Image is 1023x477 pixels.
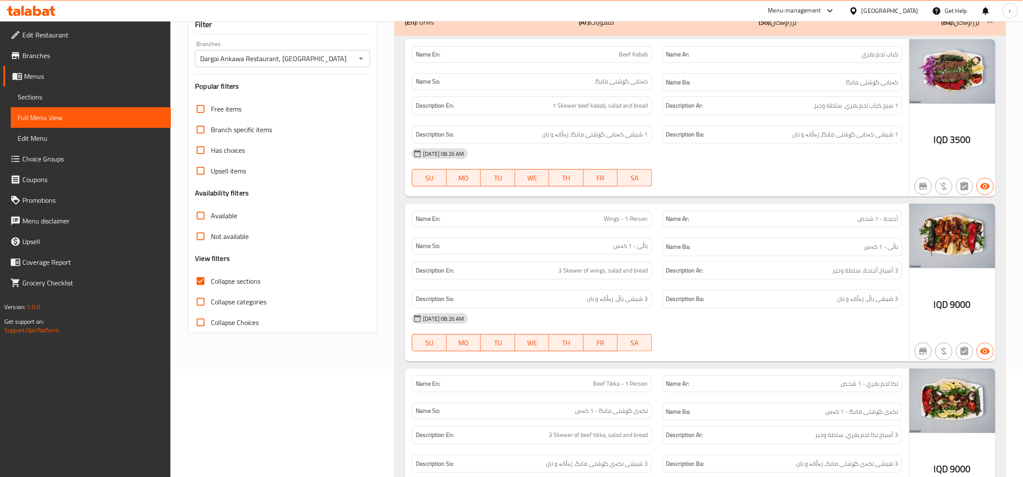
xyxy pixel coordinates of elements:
[211,166,246,176] span: Upsell items
[416,406,440,415] strong: Name So:
[22,154,164,164] span: Choice Groups
[416,242,440,251] strong: Name So:
[211,211,237,221] span: Available
[416,294,454,304] strong: Description So:
[18,112,164,123] span: Full Menu View
[666,294,705,304] strong: Description Ba:
[956,178,973,195] button: Not has choices
[412,169,446,186] button: SU
[416,265,454,276] strong: Description En:
[815,430,898,440] span: 3 أسياخ تكا لحم بقري، سلطة وخبز
[211,124,272,135] span: Branch specific items
[420,150,467,158] span: [DATE] 08:26 AM
[864,242,898,252] span: باڵی - 1 کەس
[956,343,973,360] button: Not has choices
[841,379,898,388] span: تكا لحم بقري - 1 شخص
[621,172,648,184] span: SA
[3,211,171,231] a: Menu disclaimer
[3,45,171,66] a: Branches
[519,172,546,184] span: WE
[416,379,440,388] strong: Name En:
[484,337,511,349] span: TU
[549,169,583,186] button: TH
[862,50,898,59] span: كباب لحم بقري
[481,334,515,351] button: TU
[832,265,898,276] span: 3 أسياخ أجنحة، سلطة وخبز
[666,430,703,440] strong: Description Ar:
[27,301,40,313] span: 1.0.0
[909,204,995,268] img: Dargai_Ankawa_Restaurant_638931761422661778.jpg
[934,131,948,148] span: IQD
[666,77,691,88] strong: Name Ba:
[587,337,614,349] span: FR
[593,379,648,388] span: Beef Tikka - 1 Person
[195,81,370,91] h3: Popular filters
[619,50,648,59] span: Beef Kabab
[596,77,648,86] span: کەبابی گۆشتی مانگا
[11,87,171,107] a: Sections
[484,172,511,184] span: TU
[447,169,481,186] button: MO
[211,231,249,242] span: Not available
[666,265,703,276] strong: Description Ar:
[950,131,971,148] span: 3500
[211,276,260,286] span: Collapse sections
[666,458,705,469] strong: Description Ba:
[935,343,952,360] button: Purchased item
[862,6,918,15] div: [GEOGRAPHIC_DATA]
[195,15,370,34] div: Filter
[858,214,898,223] span: أجنحة - 1 شخص
[579,17,614,27] p: مشويات
[3,149,171,169] a: Choice Groups
[909,369,995,433] img: Dargai_Ankawa_Restaurant_638931761585007514.jpg
[942,17,980,27] p: برژاوەکان
[515,334,549,351] button: WE
[4,316,44,327] span: Get support on:
[792,129,898,140] span: 1 شیشی کەبابی گۆشتی مانگا، زەڵاتە و نان
[447,334,481,351] button: MO
[587,294,648,304] span: 3 شیشی باڵ، زەڵاتە و نان
[666,129,705,140] strong: Description Ba:
[915,178,932,195] button: Not branch specific item
[22,50,164,61] span: Branches
[666,214,689,223] strong: Name Ar:
[416,50,440,59] strong: Name En:
[11,128,171,149] a: Edit Menu
[3,252,171,273] a: Coverage Report
[553,337,580,349] span: TH
[11,107,171,128] a: Full Menu View
[584,169,618,186] button: FR
[575,406,648,415] span: تکەی گۆشتی مانگا - 1 کەس
[416,214,440,223] strong: Name En:
[942,15,954,28] b: (Ba):
[546,458,648,469] span: 3 شیشی تکەی گۆشتی مانگ، زەڵاتە و نان
[416,77,440,86] strong: Name So:
[934,296,948,313] span: IQD
[542,129,648,140] span: 1 شیشی کەبابی گۆشتی مانگا، زەڵاتە و نان
[666,50,689,59] strong: Name Ar:
[814,100,898,111] span: 1 سيخ كباب لحم بقري، سلطة وخبز
[759,17,797,27] p: برژاوەکان
[759,15,771,28] b: (So):
[22,278,164,288] span: Grocery Checklist
[977,343,994,360] button: Available
[22,236,164,247] span: Upsell
[666,242,691,252] strong: Name Ba:
[614,242,648,251] span: باڵی - 1 کەس
[211,145,245,155] span: Has choices
[768,6,821,16] div: Menu-management
[825,406,898,417] span: تکەی گۆشتی مانگا - 1 کەس
[416,458,454,469] strong: Description So:
[549,334,583,351] button: TH
[515,169,549,186] button: WE
[4,325,59,336] a: Support.OpsPlatform
[666,406,691,417] strong: Name Ba:
[450,337,477,349] span: MO
[416,337,443,349] span: SU
[211,317,259,328] span: Collapse Choices
[915,343,932,360] button: Not branch specific item
[416,172,443,184] span: SU
[621,337,648,349] span: SA
[909,39,995,104] img: Dargai_Ankawa_Restaurant_638931761212552309.jpg
[416,430,454,440] strong: Description En:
